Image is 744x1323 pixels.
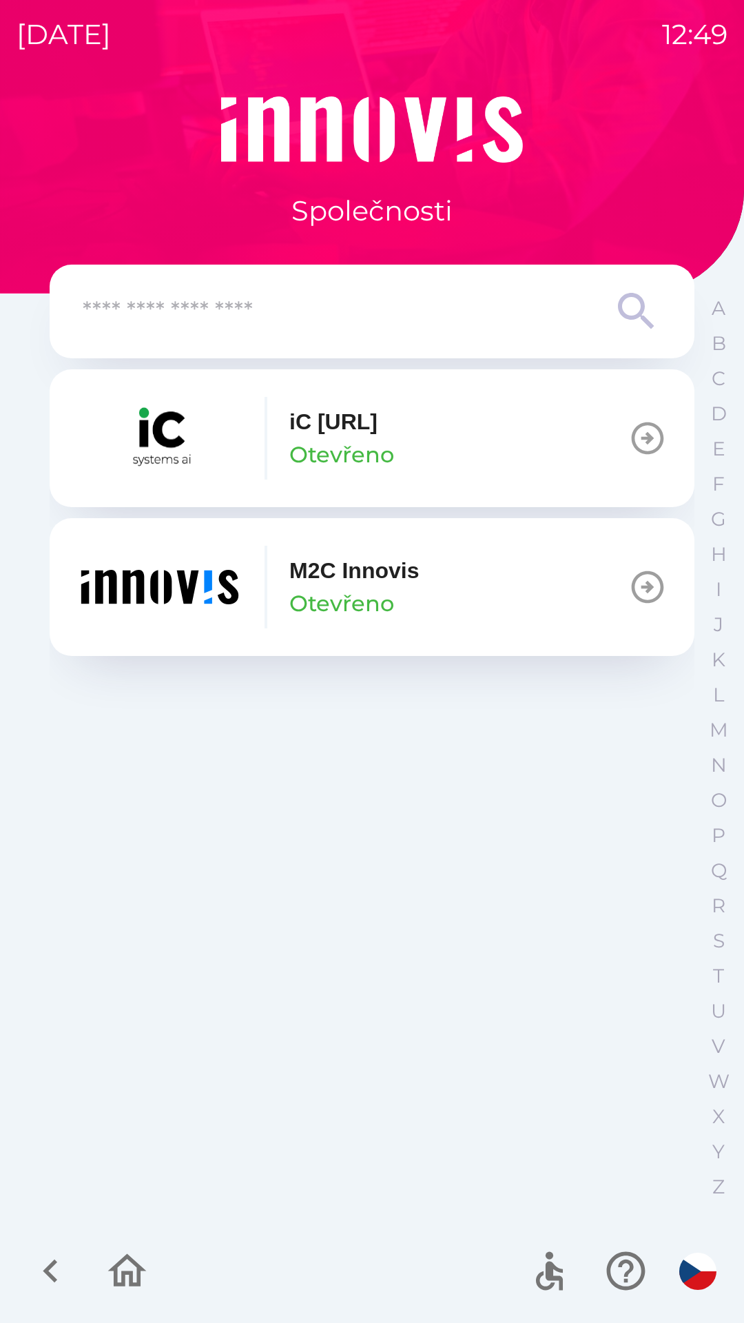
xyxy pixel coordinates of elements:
p: C [712,367,725,391]
p: D [711,402,727,426]
button: Z [701,1169,736,1204]
p: M2C Innovis [289,554,419,587]
button: F [701,466,736,502]
p: L [713,683,724,707]
button: J [701,607,736,642]
p: Otevřeno [289,587,394,620]
p: I [716,577,721,602]
p: 12:49 [662,14,727,55]
p: F [712,472,725,496]
p: R [712,894,725,918]
button: C [701,361,736,396]
p: T [713,964,724,988]
button: N [701,748,736,783]
p: M [710,718,728,742]
p: K [712,648,725,672]
img: cs flag [679,1253,716,1290]
p: [DATE] [17,14,111,55]
p: O [711,788,727,812]
button: Y [701,1134,736,1169]
button: H [701,537,736,572]
button: T [701,958,736,994]
button: K [701,642,736,677]
button: V [701,1029,736,1064]
button: S [701,923,736,958]
img: ef454dd6-c04b-4b09-86fc-253a1223f7b7.png [77,546,242,628]
button: M2C InnovisOtevřeno [50,518,694,656]
p: N [711,753,727,777]
p: X [712,1105,725,1129]
p: H [711,542,727,566]
button: O [701,783,736,818]
button: M [701,712,736,748]
p: Společnosti [291,190,453,232]
button: G [701,502,736,537]
p: P [712,823,725,848]
button: D [701,396,736,431]
p: W [708,1069,730,1094]
button: L [701,677,736,712]
img: Logo [50,96,694,163]
p: E [712,437,725,461]
p: iC [URL] [289,405,378,438]
button: iC [URL]Otevřeno [50,369,694,507]
p: Otevřeno [289,438,394,471]
p: J [714,613,723,637]
p: B [712,331,726,356]
p: A [712,296,725,320]
p: V [712,1034,725,1058]
p: Q [711,859,727,883]
button: U [701,994,736,1029]
button: Q [701,853,736,888]
p: U [711,999,726,1023]
p: S [713,929,725,953]
button: I [701,572,736,607]
button: P [701,818,736,853]
p: Y [712,1140,725,1164]
p: Z [712,1175,725,1199]
p: G [711,507,726,531]
button: E [701,431,736,466]
button: B [701,326,736,361]
button: W [701,1064,736,1099]
img: 0b57a2db-d8c2-416d-bc33-8ae43c84d9d8.png [77,397,242,480]
button: R [701,888,736,923]
button: A [701,291,736,326]
button: X [701,1099,736,1134]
